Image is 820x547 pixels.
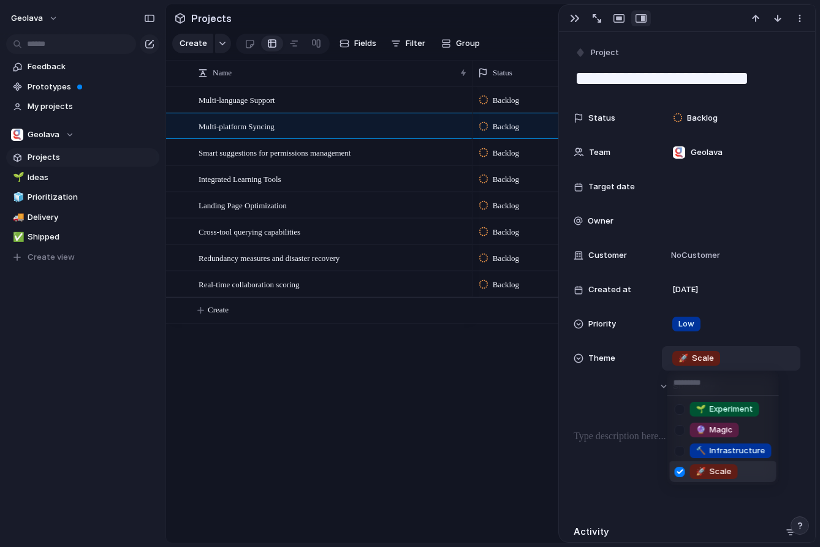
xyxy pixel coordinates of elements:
span: Infrastructure [696,445,765,457]
span: Experiment [696,403,753,415]
span: 🌱 [696,404,706,413]
span: Scale [696,466,732,478]
span: 🚀 [696,466,706,476]
span: Magic [696,424,733,436]
span: 🔮 [696,424,706,434]
span: 🔨 [696,445,706,455]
